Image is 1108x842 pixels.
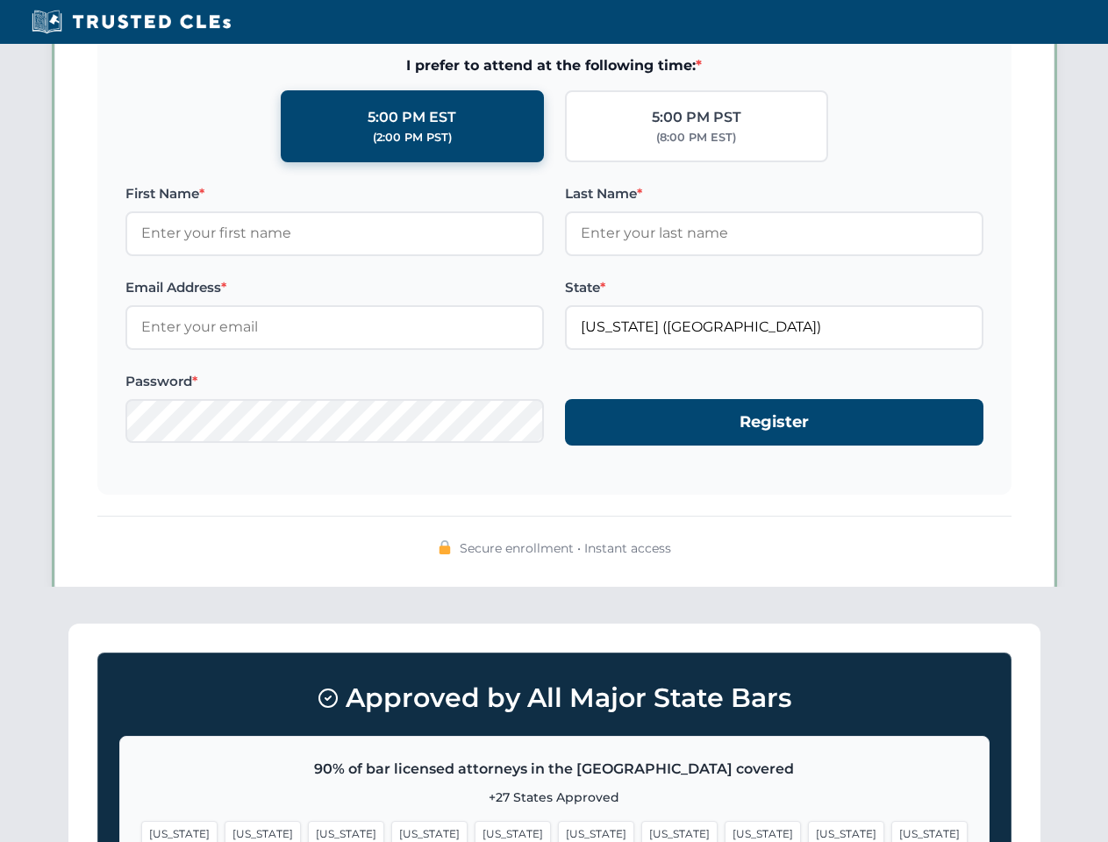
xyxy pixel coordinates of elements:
[460,539,671,558] span: Secure enrollment • Instant access
[656,129,736,146] div: (8:00 PM EST)
[26,9,236,35] img: Trusted CLEs
[368,106,456,129] div: 5:00 PM EST
[119,674,990,722] h3: Approved by All Major State Bars
[125,277,544,298] label: Email Address
[125,305,544,349] input: Enter your email
[141,788,968,807] p: +27 States Approved
[565,211,983,255] input: Enter your last name
[565,183,983,204] label: Last Name
[125,183,544,204] label: First Name
[125,54,983,77] span: I prefer to attend at the following time:
[373,129,452,146] div: (2:00 PM PST)
[125,211,544,255] input: Enter your first name
[141,758,968,781] p: 90% of bar licensed attorneys in the [GEOGRAPHIC_DATA] covered
[438,540,452,554] img: 🔒
[565,277,983,298] label: State
[652,106,741,129] div: 5:00 PM PST
[125,371,544,392] label: Password
[565,305,983,349] input: Florida (FL)
[565,399,983,446] button: Register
